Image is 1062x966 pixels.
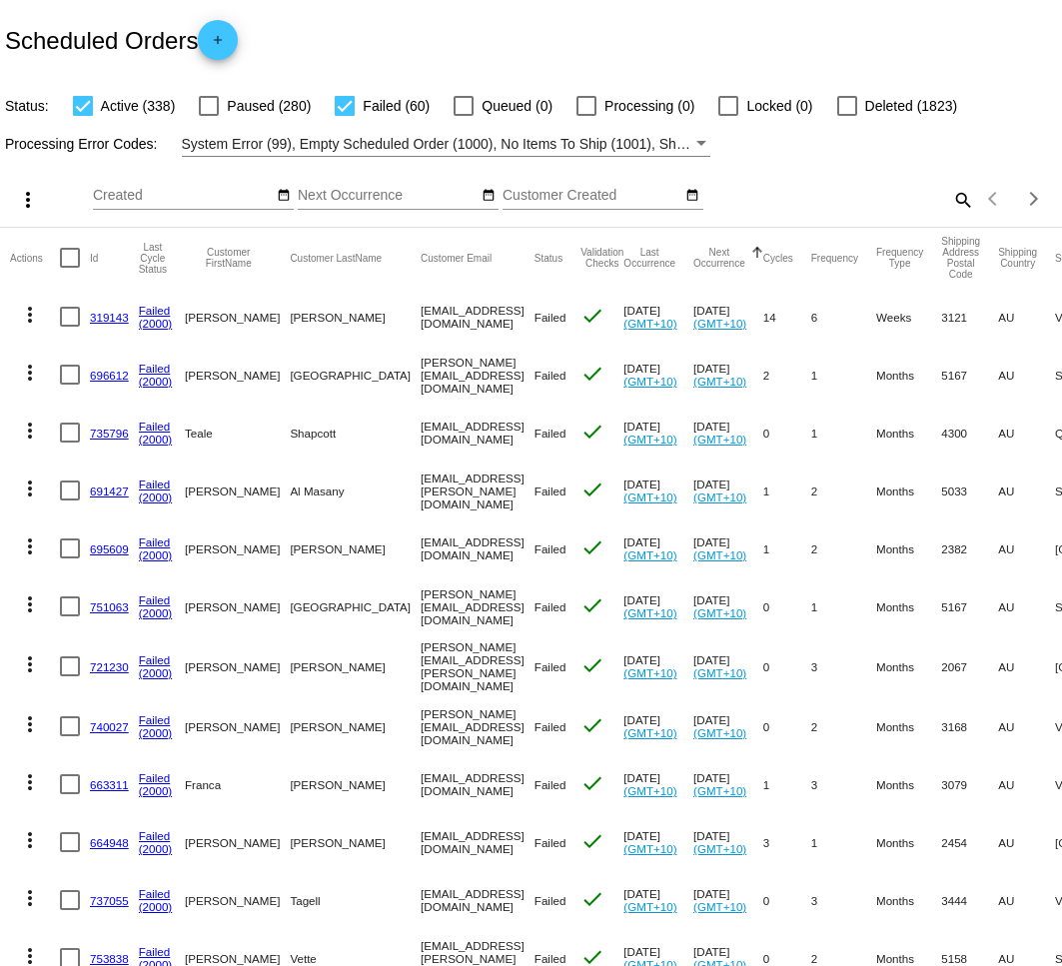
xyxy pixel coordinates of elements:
a: 753838 [90,952,129,965]
mat-icon: more_vert [16,188,40,212]
a: 691427 [90,484,129,497]
mat-cell: 0 [763,871,811,929]
mat-icon: check [580,653,604,677]
a: 735796 [90,427,129,440]
span: Failed [534,484,566,497]
mat-icon: date_range [277,188,291,204]
input: Next Occurrence [298,188,478,204]
mat-cell: 1 [763,462,811,519]
span: Processing (0) [604,94,694,118]
a: (2000) [139,375,173,388]
mat-cell: 5033 [941,462,998,519]
span: Failed [534,836,566,849]
button: Change sorting for FrequencyType [876,247,923,269]
a: (GMT+10) [623,900,676,913]
a: 663311 [90,778,129,791]
mat-cell: 1 [763,519,811,577]
mat-cell: [DATE] [693,404,763,462]
mat-cell: Months [876,813,941,871]
mat-cell: [EMAIL_ADDRESS][DOMAIN_NAME] [421,813,534,871]
mat-cell: 1 [811,577,876,635]
input: Customer Created [503,188,682,204]
mat-cell: [PERSON_NAME] [185,346,290,404]
mat-cell: 1 [811,813,876,871]
span: Failed [534,894,566,907]
a: (2000) [139,548,173,561]
mat-cell: 14 [763,288,811,346]
button: Change sorting for CustomerEmail [421,252,492,264]
mat-icon: add [206,33,230,57]
mat-icon: more_vert [18,770,42,794]
mat-cell: [DATE] [693,346,763,404]
a: (GMT+10) [693,784,746,797]
a: (GMT+10) [623,317,676,330]
a: (GMT+10) [623,726,676,739]
a: (2000) [139,726,173,739]
a: Failed [139,535,171,548]
mat-cell: Months [876,755,941,813]
mat-cell: AU [998,577,1055,635]
a: Failed [139,478,171,490]
mat-cell: 2 [811,519,876,577]
span: Queued (0) [482,94,552,118]
mat-cell: [EMAIL_ADDRESS][DOMAIN_NAME] [421,871,534,929]
h2: Scheduled Orders [5,20,238,60]
mat-cell: 2 [811,462,876,519]
mat-icon: more_vert [18,652,42,676]
a: (GMT+10) [693,375,746,388]
a: (2000) [139,900,173,913]
mat-cell: AU [998,288,1055,346]
mat-cell: 3 [763,813,811,871]
a: Failed [139,771,171,784]
mat-icon: more_vert [18,303,42,327]
button: Change sorting for Cycles [763,252,793,264]
mat-cell: Months [876,577,941,635]
mat-icon: check [580,535,604,559]
span: Active (338) [101,94,176,118]
mat-cell: 2067 [941,635,998,697]
mat-cell: [DATE] [623,813,693,871]
mat-cell: 2454 [941,813,998,871]
a: Failed [139,829,171,842]
mat-cell: [PERSON_NAME] [185,871,290,929]
mat-cell: [DATE] [623,871,693,929]
button: Change sorting for CustomerLastName [290,252,382,264]
mat-header-cell: Validation Checks [580,228,623,288]
mat-cell: 0 [763,635,811,697]
a: 751063 [90,600,129,613]
a: Failed [139,887,171,900]
mat-icon: check [580,362,604,386]
mat-cell: 3079 [941,755,998,813]
mat-cell: [EMAIL_ADDRESS][DOMAIN_NAME] [421,288,534,346]
a: (GMT+10) [623,433,676,446]
span: Failed [534,600,566,613]
a: Failed [139,304,171,317]
a: (2000) [139,490,173,503]
mat-cell: Months [876,404,941,462]
span: Failed [534,311,566,324]
a: (2000) [139,842,173,855]
a: Failed [139,945,171,958]
span: Failed [534,542,566,555]
button: Previous page [974,179,1014,219]
mat-cell: Franca [185,755,290,813]
mat-cell: [DATE] [623,404,693,462]
mat-icon: more_vert [18,534,42,558]
mat-cell: [DATE] [623,755,693,813]
a: Failed [139,593,171,606]
mat-cell: [PERSON_NAME] [185,519,290,577]
mat-cell: Al Masany [290,462,421,519]
button: Change sorting for NextOccurrenceUtc [693,247,745,269]
mat-cell: [GEOGRAPHIC_DATA] [290,346,421,404]
a: (GMT+10) [623,784,676,797]
a: 721230 [90,660,129,673]
mat-select: Filter by Processing Error Codes [182,132,710,157]
a: 319143 [90,311,129,324]
mat-cell: [DATE] [693,462,763,519]
mat-cell: 0 [763,404,811,462]
span: Paused (280) [227,94,311,118]
span: Failed (60) [363,94,430,118]
button: Change sorting for ShippingCountry [998,247,1037,269]
mat-cell: 5167 [941,577,998,635]
mat-cell: [PERSON_NAME] [290,813,421,871]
